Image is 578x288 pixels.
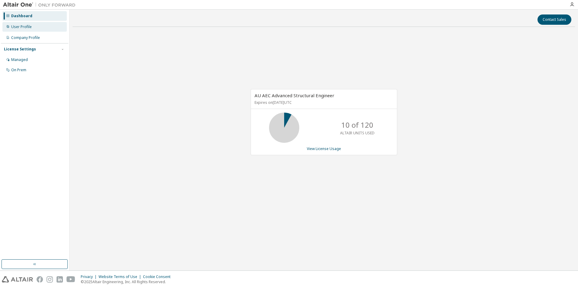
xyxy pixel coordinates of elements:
div: Managed [11,57,28,62]
p: Expires on [DATE] UTC [255,100,392,105]
img: altair_logo.svg [2,276,33,283]
img: youtube.svg [67,276,75,283]
div: Dashboard [11,14,32,18]
div: Company Profile [11,35,40,40]
a: View License Usage [307,146,341,151]
div: On Prem [11,68,26,72]
p: 10 of 120 [341,120,373,130]
div: User Profile [11,24,32,29]
p: © 2025 Altair Engineering, Inc. All Rights Reserved. [81,279,174,284]
div: License Settings [4,47,36,52]
div: Website Terms of Use [99,274,143,279]
p: ALTAIR UNITS USED [340,130,375,136]
img: linkedin.svg [57,276,63,283]
div: Privacy [81,274,99,279]
img: instagram.svg [47,276,53,283]
img: Altair One [3,2,79,8]
div: Cookie Consent [143,274,174,279]
img: facebook.svg [37,276,43,283]
span: AU AEC Advanced Structural Engineer [255,92,334,98]
button: Contact Sales [537,14,571,25]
